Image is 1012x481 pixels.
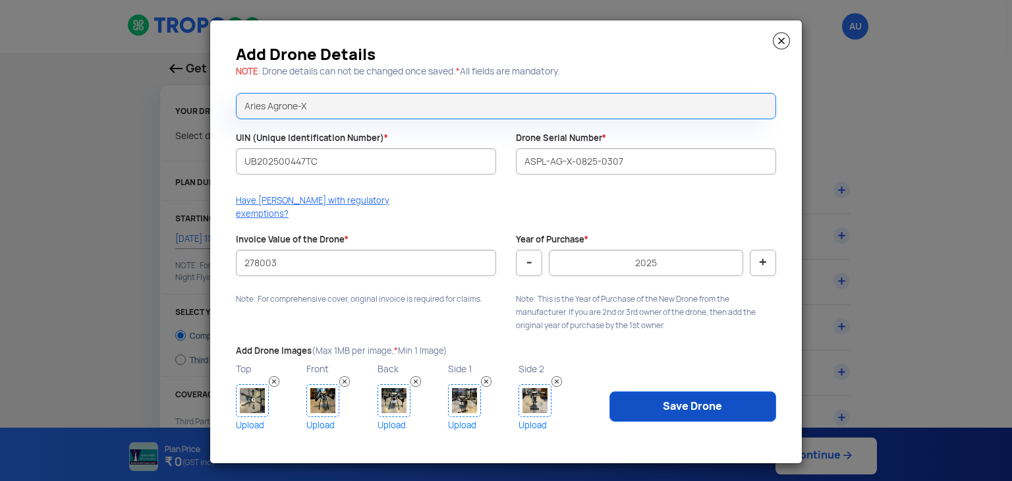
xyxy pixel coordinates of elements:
p: Front [306,360,374,378]
img: Drone Image [519,384,551,417]
img: Drone Image [306,384,339,417]
img: Drone Image [448,384,481,417]
img: Drone Image [236,384,269,417]
span: (Max 1MB per image, Min 1 Image) [312,345,447,356]
img: Remove Image [269,376,279,387]
img: close [773,32,790,49]
label: Add Drone Images [236,345,447,358]
label: Invoice Value of the Drone [236,234,349,246]
h3: Add Drone Details [236,49,776,60]
button: - [516,250,542,276]
a: Upload [306,417,374,434]
a: Upload [236,417,303,434]
p: Side 2 [519,360,586,378]
img: Remove Image [410,376,421,387]
h5: : Drone details can not be changed once saved. All fields are mandatory. [236,67,776,76]
input: Drone Model : Search by name or brand, eg DOPO, Dhaksha [236,93,776,119]
a: Upload [519,417,586,434]
label: UIN (Unique Identification Number) [236,132,388,145]
label: Drone Serial Number [516,132,606,145]
a: Save Drone [609,391,776,422]
p: Top [236,360,303,378]
span: NOTE [236,66,258,77]
a: Upload [378,417,445,434]
button: + [750,250,776,276]
p: Back [378,360,445,378]
img: Remove Image [481,376,492,387]
p: Note: This is the Year of Purchase of the New Drone from the manufacturer. If you are 2nd or 3rd ... [516,293,776,332]
img: Remove Image [551,376,562,387]
a: Upload [448,417,515,434]
label: Year of Purchase [516,234,588,246]
p: Note: For comprehensive cover, original invoice is required for claims. [236,293,496,306]
p: Side 1 [448,360,515,378]
p: Have [PERSON_NAME] with regulatory exemptions? [236,194,402,221]
img: Drone Image [378,384,410,417]
img: Remove Image [339,376,350,387]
